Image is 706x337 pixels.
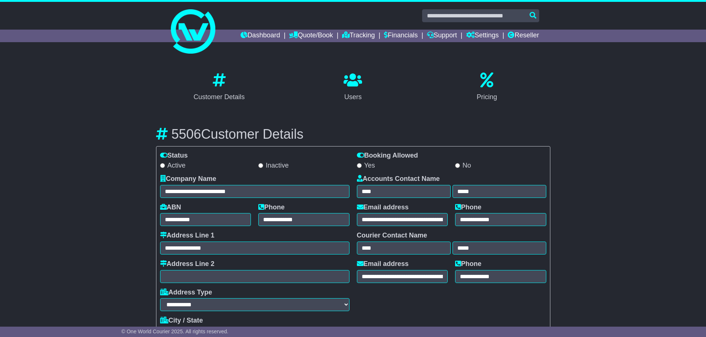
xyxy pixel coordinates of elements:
[357,162,375,170] label: Yes
[384,30,418,42] a: Financials
[427,30,457,42] a: Support
[455,162,471,170] label: No
[160,317,203,325] label: City / State
[472,70,502,105] a: Pricing
[339,70,367,105] a: Users
[258,203,285,212] label: Phone
[258,162,289,170] label: Inactive
[357,163,362,168] input: Yes
[160,162,186,170] label: Active
[172,127,201,142] span: 5506
[357,232,427,240] label: Courier Contact Name
[455,163,460,168] input: No
[160,232,215,240] label: Address Line 1
[258,163,263,168] input: Inactive
[289,30,333,42] a: Quote/Book
[477,92,497,102] div: Pricing
[466,30,499,42] a: Settings
[160,175,216,183] label: Company Name
[160,203,181,212] label: ABN
[160,260,215,268] label: Address Line 2
[508,30,539,42] a: Reseller
[455,260,481,268] label: Phone
[455,203,481,212] label: Phone
[122,328,229,334] span: © One World Courier 2025. All rights reserved.
[193,92,245,102] div: Customer Details
[189,70,249,105] a: Customer Details
[344,92,362,102] div: Users
[160,289,212,297] label: Address Type
[160,163,165,168] input: Active
[156,127,550,142] h3: Customer Details
[357,152,418,160] label: Booking Allowed
[241,30,280,42] a: Dashboard
[160,152,188,160] label: Status
[342,30,375,42] a: Tracking
[357,203,409,212] label: Email address
[357,175,440,183] label: Accounts Contact Name
[357,260,409,268] label: Email address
